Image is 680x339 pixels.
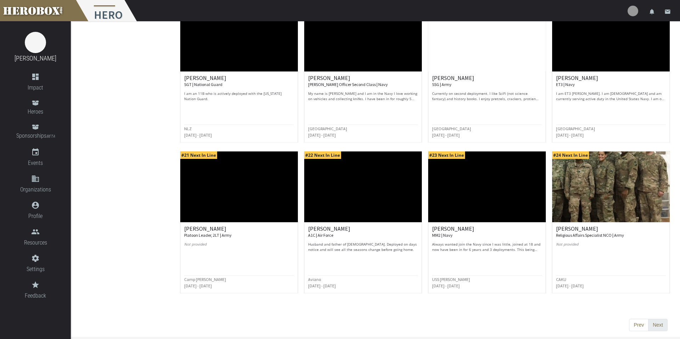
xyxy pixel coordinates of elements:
small: [DATE] - [DATE] [308,283,336,288]
h6: [PERSON_NAME] [556,226,666,238]
button: Next [648,319,668,332]
h6: [PERSON_NAME] [432,226,542,238]
p: Always wanted join the Navy since I was little, joined at 18 and now have been in for 6 years and... [432,242,542,252]
a: #18 Next In Line [PERSON_NAME] [PERSON_NAME] Officer Second Class | Navy My name is [PERSON_NAME]... [304,0,422,143]
small: NLZ [184,126,192,131]
i: email [664,8,671,15]
small: ET3 | Navy [556,82,575,87]
small: MM2 | Navy [432,232,453,238]
small: Aviano [308,277,321,282]
small: [GEOGRAPHIC_DATA] [308,126,347,131]
p: Husband and father of [DEMOGRAPHIC_DATA]. Deployed on days notice and will see all the seasons ch... [308,242,418,252]
a: #21 Next In Line [PERSON_NAME] Platoon Leader, 2LT | Army Not provided Camp [PERSON_NAME] [DATE] ... [180,151,298,293]
small: SSG | Army [432,82,452,87]
small: [DATE] - [DATE] [308,132,336,138]
small: [DATE] - [DATE] [432,132,460,138]
small: [DATE] - [DATE] [556,132,584,138]
i: notifications [649,8,655,15]
small: [PERSON_NAME] Officer Second Class | Navy [308,82,388,87]
small: Camp [PERSON_NAME] [184,277,226,282]
small: BETA [46,134,55,139]
small: Religious Affairs Specialist NCO | Army [556,232,624,238]
h6: [PERSON_NAME] [308,226,418,238]
span: #24 Next In Line [552,151,589,159]
span: #22 Next In Line [304,151,341,159]
p: I am an 11B who is actively deployed with the [US_STATE] Nation Guard. [184,91,294,102]
h6: [PERSON_NAME] [432,75,542,87]
p: I am ET3 [PERSON_NAME]. I am [DEMOGRAPHIC_DATA] and am currently serving active duty in the Unite... [556,91,666,102]
small: [DATE] - [DATE] [432,283,460,288]
a: #19 Next In Line [PERSON_NAME] SSG | Army Currently on second deployment. I like SciFi (not scien... [428,0,546,143]
h6: [PERSON_NAME] [184,75,294,87]
img: user-image [628,6,638,16]
a: [PERSON_NAME] [15,54,56,62]
button: Prev [629,319,648,332]
small: Platoon Leader, 2LT | Army [184,232,232,238]
p: Not provided [556,242,666,252]
small: [DATE] - [DATE] [556,283,584,288]
h6: [PERSON_NAME] [308,75,418,87]
img: image [25,32,46,53]
p: Currently on second deployment. I like SciFi (not science fantacy) and history books. I enjoy pre... [432,91,542,102]
small: [DATE] - [DATE] [184,283,212,288]
a: #17 Next In Line [PERSON_NAME] SGT | National Guard I am an 11B who is actively deployed with the... [180,0,298,143]
a: #24 Next In Line [PERSON_NAME] Religious Affairs Specialist NCO | Army Not provided CAKU [DATE] -... [552,151,670,293]
a: #20 Next In Line [PERSON_NAME] ET3 | Navy I am ET3 [PERSON_NAME]. I am [DEMOGRAPHIC_DATA] and am ... [552,0,670,143]
a: #22 Next In Line [PERSON_NAME] A1C | Air Force Husband and father of [DEMOGRAPHIC_DATA]. Deployed... [304,151,422,293]
span: #21 Next In Line [180,151,217,159]
a: #23 Next In Line [PERSON_NAME] MM2 | Navy Always wanted join the Navy since I was little, joined ... [428,151,546,293]
h6: [PERSON_NAME] [556,75,666,87]
small: USS [PERSON_NAME] [432,277,470,282]
small: A1C | Air Force [308,232,333,238]
small: SGT | National Guard [184,82,222,87]
small: [GEOGRAPHIC_DATA] [432,126,471,131]
p: My name is [PERSON_NAME] and I am in the Navy I love working on vehicles and collecting knifes. I... [308,91,418,102]
p: Not provided [184,242,294,252]
h6: [PERSON_NAME] [184,226,294,238]
small: CAKU [556,277,566,282]
small: [GEOGRAPHIC_DATA] [556,126,595,131]
span: #23 Next In Line [428,151,465,159]
small: [DATE] - [DATE] [184,132,212,138]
